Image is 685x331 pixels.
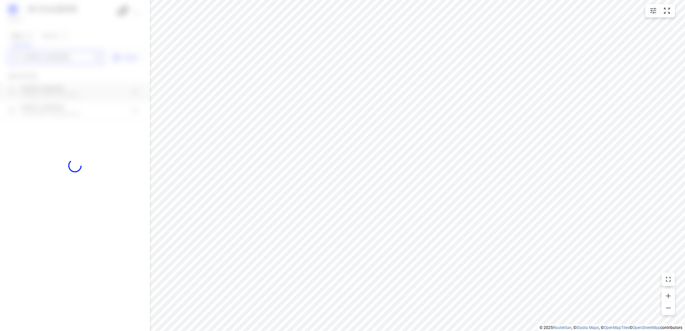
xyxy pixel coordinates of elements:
[647,4,660,17] button: Map settings
[540,325,682,330] li: © 2025 , © , © © contributors
[645,4,675,17] div: small contained button group
[604,325,629,330] a: OpenMapTiles
[576,325,599,330] a: Stadia Maps
[632,325,660,330] a: OpenStreetMap
[660,4,674,17] button: Fit zoom
[553,325,572,330] a: Routetitan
